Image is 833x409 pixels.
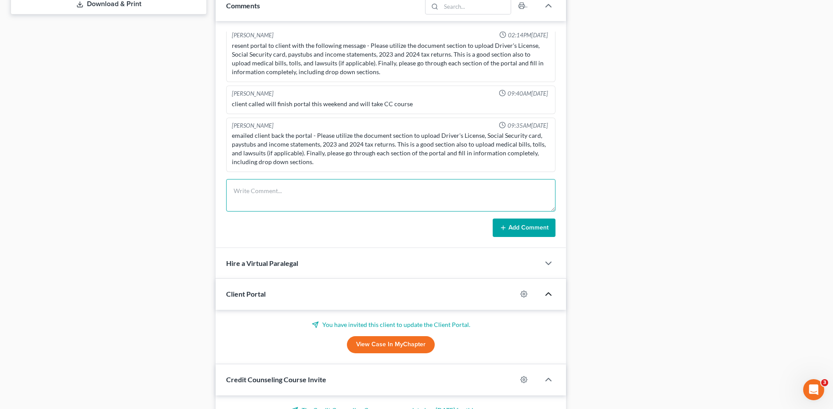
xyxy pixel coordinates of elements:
button: Add Comment [493,219,555,237]
div: resent portal to client with the following message - Please utilize the document section to uploa... [232,41,550,76]
div: emailed client back the portal - Please utilize the document section to upload Driver's License, ... [232,131,550,166]
span: 09:35AM[DATE] [508,122,548,130]
div: [PERSON_NAME] [232,90,274,98]
p: You have invited this client to update the Client Portal. [226,320,555,329]
iframe: Intercom live chat [803,379,824,400]
span: 3 [821,379,828,386]
span: Hire a Virtual Paralegal [226,259,298,267]
span: Client Portal [226,290,266,298]
div: client called will finish portal this weekend and will take CC course [232,100,550,108]
div: [PERSON_NAME] [232,31,274,39]
span: Credit Counseling Course Invite [226,375,326,384]
span: Comments [226,1,260,10]
span: 02:14PM[DATE] [508,31,548,39]
a: View Case in MyChapter [347,336,435,354]
span: 09:40AM[DATE] [508,90,548,98]
div: [PERSON_NAME] [232,122,274,130]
